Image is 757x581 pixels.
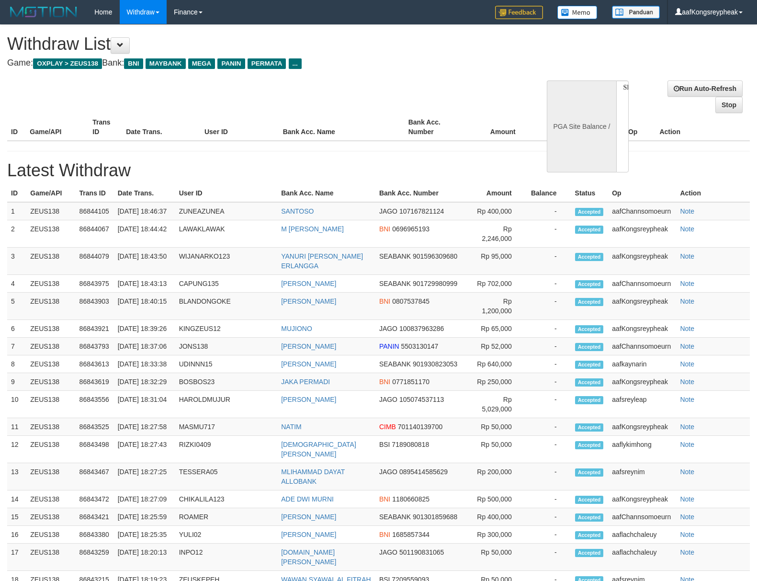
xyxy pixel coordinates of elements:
img: Button%20Memo.svg [557,6,598,19]
span: SEABANK [379,360,411,368]
a: ADE DWI MURNI [281,495,334,503]
td: BOSBOS23 [175,373,278,391]
td: Rp 50,000 [469,436,526,463]
span: 1180660825 [392,495,429,503]
span: Accepted [575,253,604,261]
a: [DOMAIN_NAME][PERSON_NAME] [281,548,336,566]
th: Date Trans. [114,184,175,202]
td: [DATE] 18:27:43 [114,436,175,463]
span: Accepted [575,441,604,449]
th: ID [7,114,26,141]
td: [DATE] 18:33:38 [114,355,175,373]
td: - [526,320,571,338]
th: Action [676,184,750,202]
span: SEABANK [379,252,411,260]
span: BNI [379,495,390,503]
span: 0771851170 [392,378,429,386]
td: ZEUS138 [26,202,75,220]
td: ZEUS138 [26,418,75,436]
td: INPO12 [175,544,278,571]
td: 3 [7,248,26,275]
td: ZEUS138 [26,220,75,248]
a: Note [680,225,694,233]
span: Accepted [575,378,604,387]
th: Status [571,184,609,202]
td: Rp 300,000 [469,526,526,544]
td: 86843619 [76,373,114,391]
a: MUJIONO [281,325,312,332]
td: aafKongsreypheak [608,248,676,275]
td: 86843903 [76,293,114,320]
span: CIMB [379,423,396,431]
span: Accepted [575,361,604,369]
td: [DATE] 18:46:37 [114,202,175,220]
span: 901930823053 [413,360,457,368]
td: LAWAKLAWAK [175,220,278,248]
td: aafChannsomoeurn [608,338,676,355]
span: JAGO [379,207,397,215]
td: ZEUS138 [26,490,75,508]
td: aafkaynarin [608,355,676,373]
td: CHIKALILA123 [175,490,278,508]
a: Note [680,513,694,521]
span: SEABANK [379,513,411,521]
span: JAGO [379,325,397,332]
th: Bank Acc. Number [375,184,469,202]
td: CAPUNG135 [175,275,278,293]
span: Accepted [575,226,604,234]
td: - [526,391,571,418]
span: BNI [379,378,390,386]
td: - [526,355,571,373]
td: ZEUS138 [26,248,75,275]
td: RIZKI0409 [175,436,278,463]
a: Note [680,297,694,305]
span: ... [289,58,302,69]
span: 7189080818 [392,441,429,448]
span: Accepted [575,325,604,333]
img: Feedback.jpg [495,6,543,19]
td: Rp 52,000 [469,338,526,355]
a: [PERSON_NAME] [281,531,336,538]
th: Bank Acc. Number [405,114,467,141]
td: Rp 500,000 [469,490,526,508]
td: 86843613 [76,355,114,373]
span: SEABANK [379,280,411,287]
img: panduan.png [612,6,660,19]
td: 86843556 [76,391,114,418]
td: - [526,293,571,320]
th: User ID [175,184,278,202]
td: aafKongsreypheak [608,373,676,391]
td: 86843380 [76,526,114,544]
td: aafChannsomoeurn [608,275,676,293]
td: - [526,490,571,508]
td: [DATE] 18:39:26 [114,320,175,338]
td: ZEUS138 [26,391,75,418]
th: Game/API [26,114,89,141]
td: ZEUS138 [26,436,75,463]
span: BSI [379,441,390,448]
td: JONS138 [175,338,278,355]
span: Accepted [575,513,604,522]
span: 901301859688 [413,513,457,521]
td: ROAMER [175,508,278,526]
span: Accepted [575,396,604,404]
span: 901729980999 [413,280,457,287]
td: ZEUS138 [26,293,75,320]
td: 11 [7,418,26,436]
td: [DATE] 18:27:25 [114,463,175,490]
td: 1 [7,202,26,220]
td: aafChannsomoeurn [608,508,676,526]
span: PANIN [379,342,399,350]
td: Rp 1,200,000 [469,293,526,320]
td: ZEUS138 [26,544,75,571]
td: aaflykimhong [608,436,676,463]
a: JAKA PERMADI [281,378,330,386]
td: aafKongsreypheak [608,418,676,436]
td: 13 [7,463,26,490]
td: 86843921 [76,320,114,338]
td: 12 [7,436,26,463]
td: [DATE] 18:32:29 [114,373,175,391]
span: 0696965193 [392,225,429,233]
td: 8 [7,355,26,373]
th: Trans ID [76,184,114,202]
